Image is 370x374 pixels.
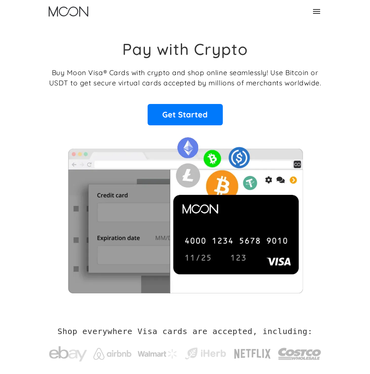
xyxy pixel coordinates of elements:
img: Airbnb [93,348,131,360]
a: home [49,6,88,17]
img: ebay [49,342,87,366]
a: Airbnb [93,340,131,364]
img: Moon Cards let you spend your crypto anywhere Visa is accepted. [49,132,321,293]
h2: Shop everywhere Visa cards are accepted, including: [57,327,313,336]
img: Netflix [233,344,271,363]
a: Walmart [138,341,177,363]
img: Costco [278,342,321,366]
a: iHerb [184,338,227,365]
h1: Pay with Crypto [122,40,248,59]
img: iHerb [184,346,227,361]
a: Get Started [148,104,223,125]
img: Moon Logo [49,6,88,17]
img: Walmart [138,349,177,359]
a: Netflix [233,336,271,367]
a: Costco [278,334,321,370]
p: Buy Moon Visa® Cards with crypto and shop online seamlessly! Use Bitcoin or USDT to get secure vi... [49,67,321,88]
a: ebay [49,334,87,370]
